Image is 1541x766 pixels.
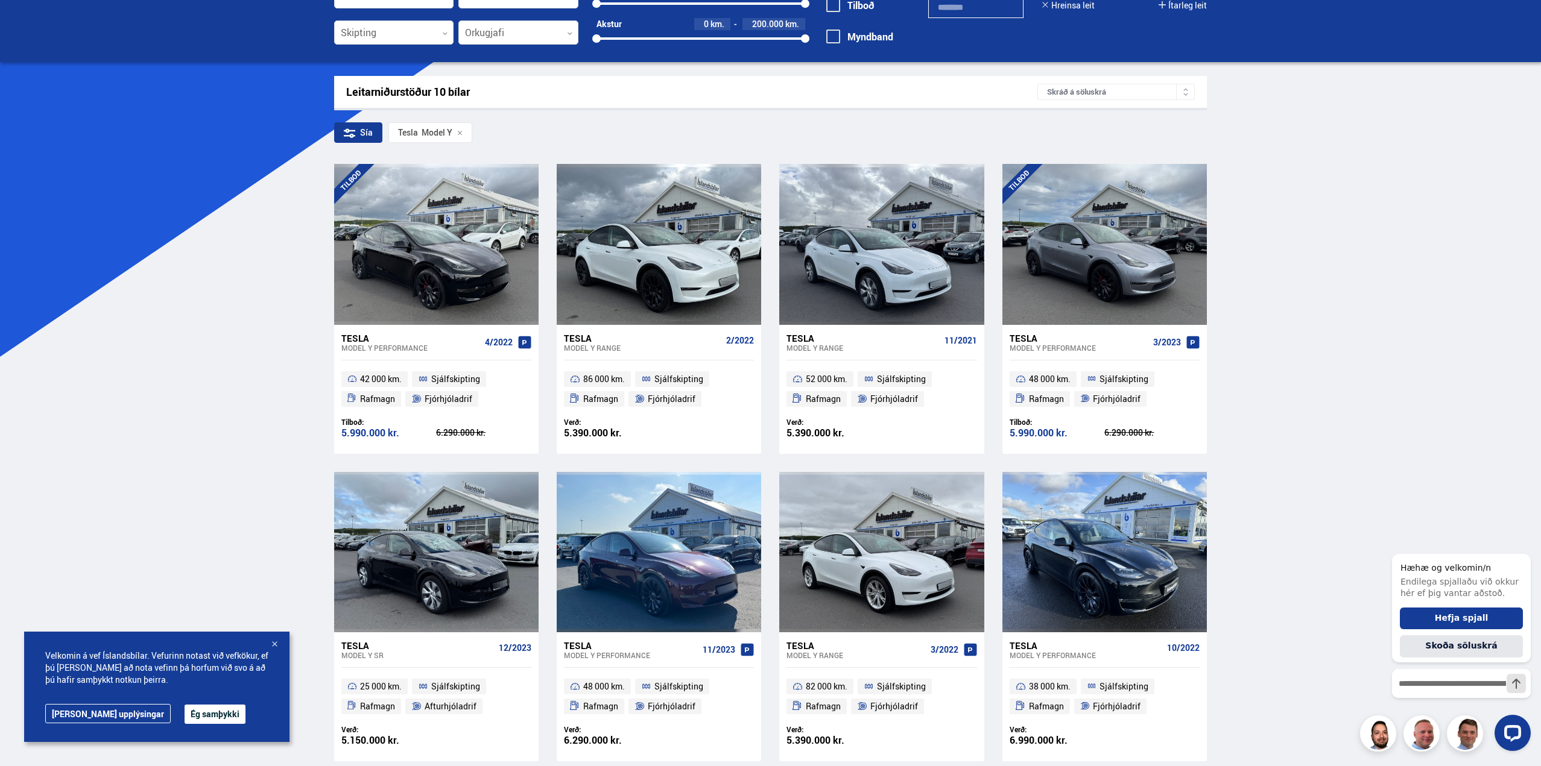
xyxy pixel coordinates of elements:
[1100,679,1148,694] span: Sjálfskipting
[1010,418,1105,427] div: Tilboð:
[786,428,882,438] div: 5.390.000 kr.
[341,735,437,746] div: 5.150.000 kr.
[425,699,476,714] span: Afturhjóladrif
[648,392,695,406] span: Fjórhjóladrif
[485,337,513,347] span: 4/2022
[583,392,618,406] span: Rafmagn
[1029,372,1071,386] span: 48 000 km.
[425,392,472,406] span: Fjórhjóladrif
[1029,392,1064,406] span: Rafmagn
[710,19,724,29] span: km.
[786,640,925,651] div: Tesla
[785,19,799,29] span: km.
[806,392,841,406] span: Rafmagn
[499,643,531,653] span: 12/2023
[806,699,841,714] span: Rafmagn
[1362,717,1398,753] img: nhp88E3Fdnt1Opn2.png
[360,679,402,694] span: 25 000 km.
[341,418,437,427] div: Tilboð:
[596,19,622,29] div: Akstur
[654,372,703,386] span: Sjálfskipting
[704,18,709,30] span: 0
[1029,699,1064,714] span: Rafmagn
[431,679,480,694] span: Sjálfskipting
[398,128,452,137] span: Model Y
[334,122,382,143] div: Sía
[583,699,618,714] span: Rafmagn
[1037,84,1195,100] div: Skráð á söluskrá
[877,679,926,694] span: Sjálfskipting
[779,325,984,454] a: Tesla Model Y RANGE 11/2021 52 000 km. Sjálfskipting Rafmagn Fjórhjóladrif Verð: 5.390.000 kr.
[786,651,925,659] div: Model Y RANGE
[877,372,926,386] span: Sjálfskipting
[1029,679,1071,694] span: 38 000 km.
[360,699,395,714] span: Rafmagn
[583,679,625,694] span: 48 000 km.
[786,333,939,344] div: Tesla
[1093,392,1141,406] span: Fjórhjóladrif
[1010,651,1162,659] div: Model Y PERFORMANCE
[360,392,395,406] span: Rafmagn
[564,344,721,352] div: Model Y RANGE
[786,735,882,746] div: 5.390.000 kr.
[398,128,418,137] div: Tesla
[779,632,984,761] a: Tesla Model Y RANGE 3/2022 82 000 km. Sjálfskipting Rafmagn Fjórhjóladrif Verð: 5.390.000 kr.
[341,725,437,734] div: Verð:
[564,418,659,427] div: Verð:
[806,679,847,694] span: 82 000 km.
[806,372,847,386] span: 52 000 km.
[564,428,659,438] div: 5.390.000 kr.
[360,372,402,386] span: 42 000 km.
[1010,725,1105,734] div: Verð:
[826,31,893,42] label: Myndband
[564,640,698,651] div: Tesla
[564,735,659,746] div: 6.290.000 kr.
[870,392,918,406] span: Fjórhjóladrif
[1100,372,1148,386] span: Sjálfskipting
[1382,532,1536,761] iframe: LiveChat chat widget
[341,344,480,352] div: Model Y PERFORMANCE
[45,650,268,686] span: Velkomin á vef Íslandsbílar. Vefurinn notast við vefkökur, ef þú [PERSON_NAME] að nota vefinn þá ...
[564,725,659,734] div: Verð:
[1104,429,1200,437] div: 6.290.000 kr.
[557,325,761,454] a: Tesla Model Y RANGE 2/2022 86 000 km. Sjálfskipting Rafmagn Fjórhjóladrif Verð: 5.390.000 kr.
[341,333,480,344] div: Tesla
[1002,325,1207,454] a: Tesla Model Y PERFORMANCE 3/2023 48 000 km. Sjálfskipting Rafmagn Fjórhjóladrif Tilboð: 5.990.000...
[45,704,171,723] a: [PERSON_NAME] upplýsingar
[564,651,698,659] div: Model Y PERFORMANCE
[1010,735,1105,746] div: 6.990.000 kr.
[1010,428,1105,438] div: 5.990.000 kr.
[1010,344,1148,352] div: Model Y PERFORMANCE
[1167,643,1200,653] span: 10/2022
[654,679,703,694] span: Sjálfskipting
[1010,640,1162,651] div: Tesla
[557,632,761,761] a: Tesla Model Y PERFORMANCE 11/2023 48 000 km. Sjálfskipting Rafmagn Fjórhjóladrif Verð: 6.290.000 kr.
[185,705,245,724] button: Ég samþykki
[341,640,494,651] div: Tesla
[341,651,494,659] div: Model Y SR
[870,699,918,714] span: Fjórhjóladrif
[1153,337,1181,347] span: 3/2023
[1093,699,1141,714] span: Fjórhjóladrif
[945,336,977,345] span: 11/2021
[1159,1,1207,10] button: Ítarleg leit
[431,372,480,386] span: Sjálfskipting
[786,344,939,352] div: Model Y RANGE
[583,372,625,386] span: 86 000 km.
[931,645,958,655] span: 3/2022
[564,333,721,344] div: Tesla
[786,725,882,734] div: Verð:
[726,336,754,345] span: 2/2022
[1002,632,1207,761] a: Tesla Model Y PERFORMANCE 10/2022 38 000 km. Sjálfskipting Rafmagn Fjórhjóladrif Verð: 6.990.000 kr.
[1010,333,1148,344] div: Tesla
[436,429,531,437] div: 6.290.000 kr.
[1042,1,1095,10] button: Hreinsa leit
[752,18,783,30] span: 200.000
